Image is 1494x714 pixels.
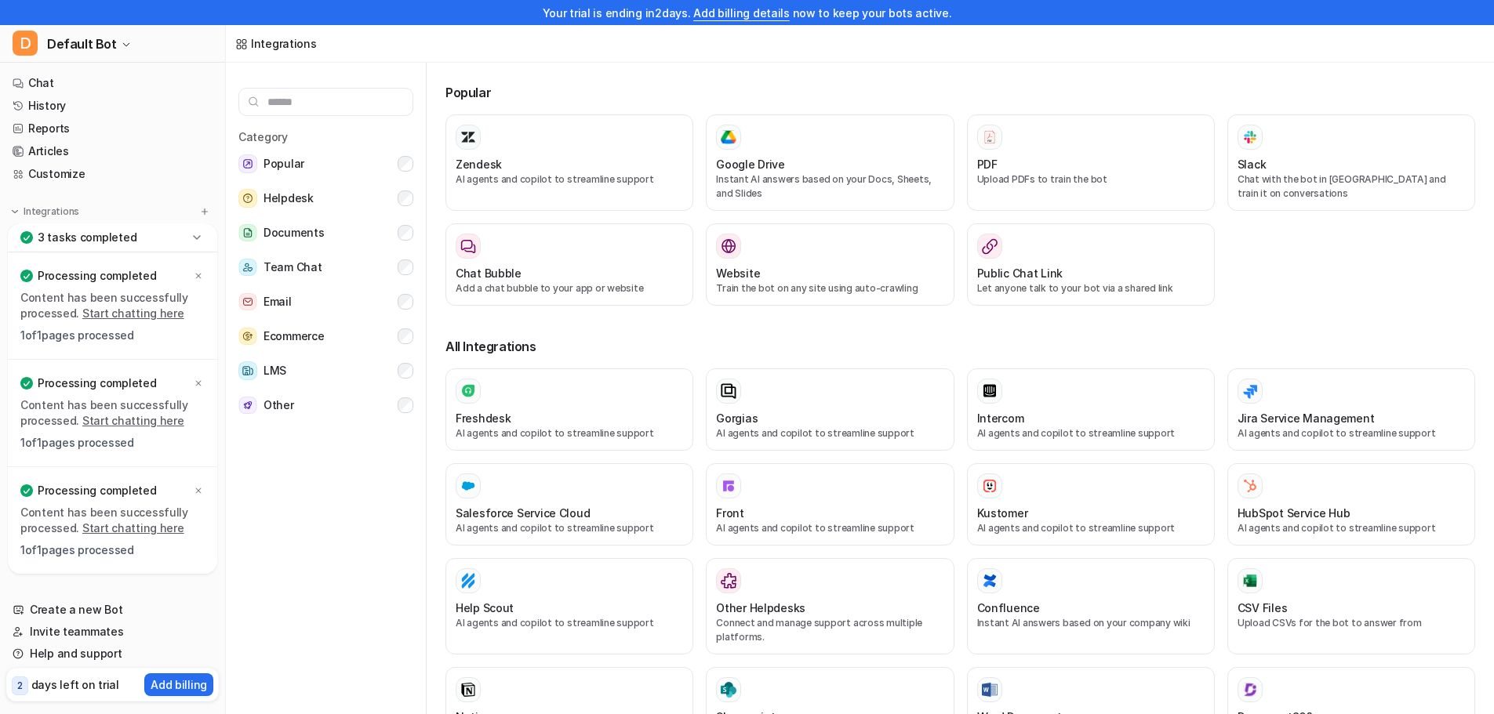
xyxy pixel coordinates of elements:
[238,224,257,242] img: Documents
[982,478,998,494] img: Kustomer
[82,306,184,320] a: Start chatting here
[251,35,317,52] div: Integrations
[264,292,292,311] span: Email
[20,542,205,558] p: 1 of 1 pages processed
[6,118,219,140] a: Reports
[1238,156,1267,172] h3: Slack
[456,410,511,426] h3: Freshdesk
[144,673,213,696] button: Add billing
[1238,521,1465,535] p: AI agents and copilot to streamline support
[238,286,413,317] button: EmailEmail
[445,368,693,451] button: FreshdeskAI agents and copilot to streamline support
[445,558,693,654] button: Help ScoutHelp ScoutAI agents and copilot to streamline support
[238,129,413,145] h5: Category
[238,217,413,248] button: DocumentsDocuments
[967,223,1215,306] button: Public Chat LinkLet anyone talk to your bot via a shared link
[264,189,314,208] span: Helpdesk
[20,328,205,343] p: 1 of 1 pages processed
[264,258,322,277] span: Team Chat
[1242,682,1258,698] img: Document360
[716,426,943,440] p: AI agents and copilot to streamline support
[238,252,413,283] button: Team ChatTeam Chat
[445,114,693,211] button: ZendeskAI agents and copilot to streamline support
[238,259,257,277] img: Team Chat
[6,72,219,94] a: Chat
[456,265,522,281] h3: Chat Bubble
[82,521,184,535] a: Start chatting here
[238,397,257,415] img: Other
[967,558,1215,654] button: ConfluenceConfluenceInstant AI answers based on your company wiki
[706,368,954,451] button: GorgiasAI agents and copilot to streamline support
[982,683,998,698] img: Word Documents
[693,6,790,20] a: Add billing details
[977,616,1205,630] p: Instant AI answers based on your company wiki
[982,129,998,144] img: PDF
[20,397,205,429] p: Content has been successfully processed.
[706,114,954,211] button: Google DriveGoogle DriveInstant AI answers based on your Docs, Sheets, and Slides
[967,463,1215,545] button: KustomerKustomerAI agents and copilot to streamline support
[235,35,317,52] a: Integrations
[977,172,1205,187] p: Upload PDFs to train the bot
[721,238,736,254] img: Website
[199,206,210,217] img: menu_add.svg
[38,268,156,284] p: Processing completed
[38,483,156,498] p: Processing completed
[9,206,20,217] img: expand menu
[445,223,693,306] button: Chat BubbleAdd a chat bubble to your app or website
[238,361,257,380] img: LMS
[977,410,1024,426] h3: Intercom
[1242,128,1258,146] img: Slack
[82,414,184,427] a: Start chatting here
[264,396,294,415] span: Other
[716,172,943,201] p: Instant AI answers based on your Docs, Sheets, and Slides
[6,643,219,665] a: Help and support
[721,573,736,589] img: Other Helpdesks
[456,505,590,521] h3: Salesforce Service Cloud
[716,410,758,426] h3: Gorgias
[238,321,413,352] button: EcommerceEcommerce
[716,281,943,295] p: Train the bot on any site using auto-crawling
[456,281,683,295] p: Add a chat bubble to your app or website
[238,293,257,311] img: Email
[1238,410,1375,426] h3: Jira Service Management
[967,114,1215,211] button: PDFPDFUpload PDFs to train the bot
[238,189,257,208] img: Helpdesk
[977,505,1028,521] h3: Kustomer
[6,95,219,117] a: History
[264,361,286,380] span: LMS
[1227,368,1475,451] button: Jira Service ManagementAI agents and copilot to streamline support
[721,682,736,698] img: Sharepoint
[17,679,23,693] p: 2
[6,140,219,162] a: Articles
[6,599,219,621] a: Create a new Bot
[1227,558,1475,654] button: CSV FilesCSV FilesUpload CSVs for the bot to answer from
[977,600,1040,616] h3: Confluence
[238,355,413,386] button: LMSLMS
[456,616,683,630] p: AI agents and copilot to streamline support
[977,426,1205,440] p: AI agents and copilot to streamline support
[1238,505,1350,521] h3: HubSpot Service Hub
[238,328,257,346] img: Ecommerce
[445,83,1475,102] h3: Popular
[967,368,1215,451] button: IntercomAI agents and copilot to streamline support
[982,573,998,589] img: Confluence
[1227,114,1475,211] button: SlackSlackChat with the bot in [GEOGRAPHIC_DATA] and train it on conversations
[445,463,693,545] button: Salesforce Service Cloud Salesforce Service CloudAI agents and copilot to streamline support
[1238,172,1465,201] p: Chat with the bot in [GEOGRAPHIC_DATA] and train it on conversations
[456,600,514,616] h3: Help Scout
[977,156,998,172] h3: PDF
[977,265,1063,281] h3: Public Chat Link
[706,223,954,306] button: WebsiteWebsiteTrain the bot on any site using auto-crawling
[456,521,683,535] p: AI agents and copilot to streamline support
[1238,600,1287,616] h3: CSV Files
[716,505,744,521] h3: Front
[716,616,943,644] p: Connect and manage support across multiple platforms.
[1227,463,1475,545] button: HubSpot Service HubHubSpot Service HubAI agents and copilot to streamline support
[264,223,324,242] span: Documents
[264,154,304,173] span: Popular
[238,154,257,173] img: Popular
[20,290,205,321] p: Content has been successfully processed.
[6,621,219,643] a: Invite teammates
[706,463,954,545] button: FrontFrontAI agents and copilot to streamline support
[31,676,119,693] p: days left on trial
